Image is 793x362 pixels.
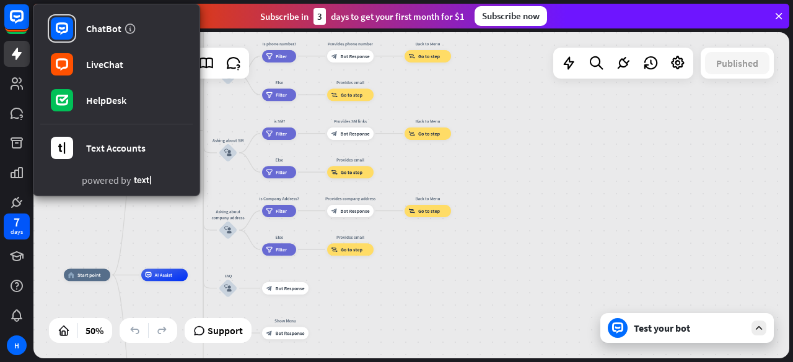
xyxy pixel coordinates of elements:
[68,272,75,278] i: home_2
[258,79,301,85] div: Else
[266,131,273,137] i: filter
[418,53,440,59] span: Go to step
[77,272,101,278] span: Start point
[258,118,301,124] div: is SM?
[11,228,23,236] div: days
[276,330,305,336] span: Bot Response
[266,208,273,214] i: filter
[266,330,273,336] i: block_bot_response
[258,157,301,163] div: Else
[323,234,379,240] div: Provides email
[341,246,362,252] span: Go to step
[266,169,273,175] i: filter
[4,213,30,239] a: 7 days
[323,196,379,202] div: Provides company address
[418,131,440,137] span: Go to step
[341,169,362,175] span: Go to step
[323,79,379,85] div: Provides email
[400,196,456,202] div: Back to Menu
[323,157,379,163] div: Provides email
[266,246,273,252] i: filter
[258,41,301,47] div: Is phone number?
[260,8,465,25] div: Subscribe in days to get your first month for $1
[266,92,273,98] i: filter
[341,131,370,137] span: Bot Response
[276,246,287,252] span: Filter
[400,118,456,124] div: Back to Menu
[409,53,416,59] i: block_goto
[331,92,338,98] i: block_goto
[475,6,547,26] div: Subscribe now
[634,322,745,334] div: Test your bot
[276,92,287,98] span: Filter
[418,208,440,214] span: Go to step
[209,273,247,279] div: FAQ
[224,285,232,292] i: block_user_input
[323,118,379,124] div: Provides SM links
[224,226,232,234] i: block_user_input
[209,137,247,144] div: Asking about SM
[224,72,232,79] i: block_user_input
[276,131,287,137] span: Filter
[82,321,107,340] div: 50%
[209,317,247,324] div: Menu
[705,52,769,74] button: Published
[331,169,338,175] i: block_goto
[258,196,301,202] div: is Company Address?
[341,208,370,214] span: Bot Response
[331,208,338,214] i: block_bot_response
[276,53,287,59] span: Filter
[208,321,243,340] span: Support
[266,285,273,291] i: block_bot_response
[258,234,301,240] div: Else
[331,131,338,137] i: block_bot_response
[341,92,362,98] span: Go to step
[409,208,416,214] i: block_goto
[209,209,247,221] div: Asking about company address
[409,131,416,137] i: block_goto
[224,149,232,157] i: block_user_input
[276,285,305,291] span: Bot Response
[10,5,47,42] button: Open LiveChat chat widget
[341,53,370,59] span: Bot Response
[266,53,273,59] i: filter
[331,53,338,59] i: block_bot_response
[155,272,173,278] span: AI Assist
[14,217,20,228] div: 7
[276,208,287,214] span: Filter
[400,41,456,47] div: Back to Menu
[313,8,326,25] div: 3
[276,169,287,175] span: Filter
[258,317,313,324] div: Show Menu
[331,246,338,252] i: block_goto
[323,41,379,47] div: Provides phone number
[7,335,27,355] div: H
